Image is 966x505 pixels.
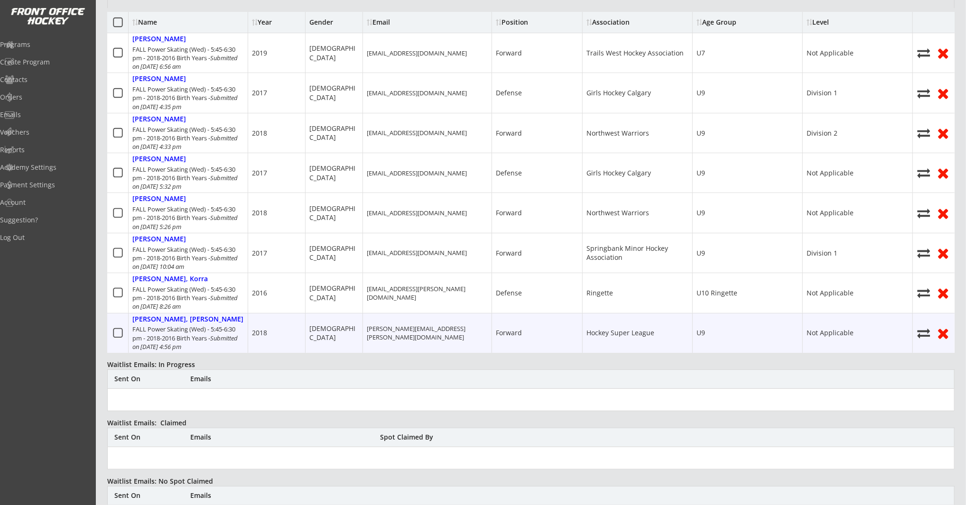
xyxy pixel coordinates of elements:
div: Division 1 [807,248,837,258]
div: U7 [697,48,705,58]
em: Submitted on [DATE] 5:26 pm [132,213,239,230]
div: U9 [697,88,705,98]
div: U9 [697,208,705,218]
div: FALL Power Skating (Wed) - 5:45-6:30 pm - 2018-2016 Birth Years - [132,45,244,71]
div: Not Applicable [807,168,854,178]
div: Not Applicable [807,48,854,58]
div: Springbank Minor Hockey Association [586,244,688,262]
div: Emails [190,492,380,499]
div: FALL Power Skating (Wed) - 5:45-6:30 pm - 2018-2016 Birth Years - [132,245,244,271]
img: FOH%20White%20Logo%20Transparent.png [10,8,85,25]
div: FALL Power Skating (Wed) - 5:45-6:30 pm - 2018-2016 Birth Years - [132,85,244,111]
div: Waitlist Emails: No Spot Claimed [107,478,228,485]
div: Email [367,19,452,26]
div: 2019 [252,48,267,58]
div: [DEMOGRAPHIC_DATA] [309,204,359,222]
button: Remove from roster (no refund) [936,285,951,300]
div: Girls Hockey Calgary [586,88,651,98]
div: Age Group [697,19,736,26]
div: Spot Claimed By [380,434,457,441]
div: 2018 [252,328,267,338]
div: [DEMOGRAPHIC_DATA] [309,244,359,262]
button: Move player [917,46,931,59]
div: Emails [190,434,380,441]
em: Submitted on [DATE] 4:56 pm [132,334,239,351]
em: Submitted on [DATE] 10:04 am [132,254,239,271]
em: Submitted on [DATE] 4:35 pm [132,93,239,110]
div: Forward [496,328,522,338]
div: 2017 [252,248,267,258]
button: Remove from roster (no refund) [936,246,951,260]
button: Move player [917,166,931,179]
div: [DEMOGRAPHIC_DATA] [309,164,359,182]
div: [PERSON_NAME], Korra [132,275,208,283]
div: [EMAIL_ADDRESS][DOMAIN_NAME] [367,89,467,97]
div: Not Applicable [807,288,854,298]
div: U10 Ringette [697,288,737,298]
div: [PERSON_NAME] [132,155,186,163]
div: [DEMOGRAPHIC_DATA] [309,44,359,62]
div: Northwest Warriors [586,208,649,218]
div: FALL Power Skating (Wed) - 5:45-6:30 pm - 2018-2016 Birth Years - [132,325,244,351]
div: [EMAIL_ADDRESS][PERSON_NAME][DOMAIN_NAME] [367,285,488,302]
div: FALL Power Skating (Wed) - 5:45-6:30 pm - 2018-2016 Birth Years - [132,205,244,231]
div: Not Applicable [807,328,854,338]
div: Division 1 [807,88,837,98]
button: Move player [917,87,931,100]
div: [PERSON_NAME] [132,75,186,83]
div: [DEMOGRAPHIC_DATA] [309,83,359,102]
div: Sent On [114,492,190,499]
button: Remove from roster (no refund) [936,46,951,60]
div: Forward [496,208,522,218]
div: [PERSON_NAME] [132,35,186,43]
div: [PERSON_NAME][EMAIL_ADDRESS][PERSON_NAME][DOMAIN_NAME] [367,324,488,341]
button: Remove from roster (no refund) [936,165,951,180]
div: 2018 [252,208,267,218]
div: Defense [496,88,522,98]
div: Position [496,19,579,26]
div: 2017 [252,168,267,178]
div: Defense [496,288,522,298]
button: Remove from roster (no refund) [936,326,951,340]
div: [PERSON_NAME], [PERSON_NAME] [132,315,243,323]
div: Division 2 [807,129,837,138]
div: [EMAIL_ADDRESS][DOMAIN_NAME] [367,129,467,137]
div: [PERSON_NAME] [132,235,186,243]
div: [EMAIL_ADDRESS][DOMAIN_NAME] [367,248,467,257]
div: Name [132,19,210,26]
em: Submitted on [DATE] 8:26 am [132,294,239,311]
div: Emails [190,376,380,382]
button: Move player [917,327,931,340]
div: Trails West Hockey Association [586,48,684,58]
button: Remove from roster (no refund) [936,206,951,220]
div: Northwest Warriors [586,129,649,138]
div: U9 [697,168,705,178]
div: U9 [697,129,705,138]
em: Submitted on [DATE] 4:33 pm [132,134,239,151]
div: FALL Power Skating (Wed) - 5:45-6:30 pm - 2018-2016 Birth Years - [132,285,244,311]
div: Forward [496,129,522,138]
div: Forward [496,248,522,258]
div: [EMAIL_ADDRESS][DOMAIN_NAME] [367,49,467,57]
div: Forward [496,48,522,58]
div: [PERSON_NAME] [132,115,186,123]
div: [DEMOGRAPHIC_DATA] [309,324,359,342]
div: Waitlist Emails: Claimed [107,420,228,426]
div: [DEMOGRAPHIC_DATA] [309,284,359,302]
button: Move player [917,247,931,259]
div: 2018 [252,129,267,138]
div: Waitlist Emails: In Progress [107,361,205,368]
div: Sent On [114,434,190,441]
button: Move player [917,207,931,220]
div: [EMAIL_ADDRESS][DOMAIN_NAME] [367,209,467,217]
em: Submitted on [DATE] 6:56 am [132,54,239,71]
em: Submitted on [DATE] 5:32 pm [132,174,239,191]
div: Girls Hockey Calgary [586,168,651,178]
div: U9 [697,328,705,338]
button: Remove from roster (no refund) [936,126,951,140]
div: FALL Power Skating (Wed) - 5:45-6:30 pm - 2018-2016 Birth Years - [132,165,244,191]
div: Association [586,19,630,26]
button: Remove from roster (no refund) [936,86,951,101]
div: FALL Power Skating (Wed) - 5:45-6:30 pm - 2018-2016 Birth Years - [132,125,244,151]
div: Level [807,19,829,26]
